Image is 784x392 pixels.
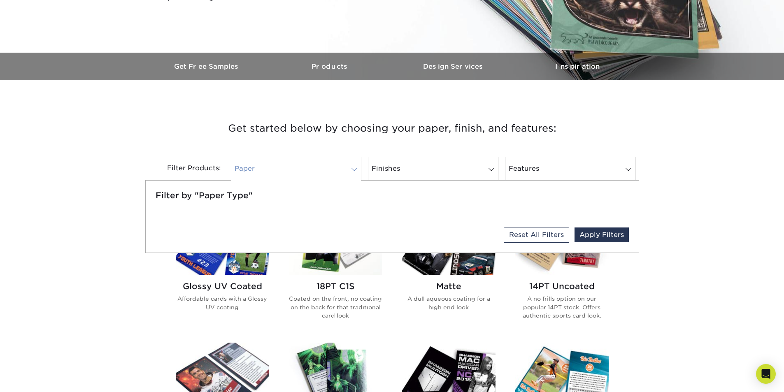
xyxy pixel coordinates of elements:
a: Finishes [368,157,498,181]
h2: Matte [402,281,496,291]
h5: Filter by "Paper Type" [156,190,629,200]
a: Get Free Samples [145,53,269,80]
h3: Design Services [392,63,516,70]
p: A dull aqueous coating for a high end look [402,295,496,311]
div: Filter Products: [145,157,228,181]
a: Matte Trading Cards Matte A dull aqueous coating for a high end look [402,210,496,333]
div: Open Intercom Messenger [756,364,776,384]
h3: Get Free Samples [145,63,269,70]
h3: Get started below by choosing your paper, finish, and features: [151,110,633,147]
a: Products [269,53,392,80]
a: Features [505,157,635,181]
p: Affordable cards with a Glossy UV coating [176,295,269,311]
a: Inspiration [516,53,639,80]
h3: Products [269,63,392,70]
p: A no frills option on our popular 14PT stock. Offers authentic sports card look. [515,295,609,320]
a: Reset All Filters [504,227,569,243]
p: Coated on the front, no coating on the back for that traditional card look [289,295,382,320]
a: Glossy UV Coated Trading Cards Glossy UV Coated Affordable cards with a Glossy UV coating [176,210,269,333]
a: 18PT C1S Trading Cards 18PT C1S Coated on the front, no coating on the back for that traditional ... [289,210,382,333]
a: Design Services [392,53,516,80]
a: Paper [231,157,361,181]
h2: 14PT Uncoated [515,281,609,291]
h3: Inspiration [516,63,639,70]
h2: 18PT C1S [289,281,382,291]
a: Apply Filters [575,227,629,242]
a: 14PT Uncoated Trading Cards 14PT Uncoated A no frills option on our popular 14PT stock. Offers au... [515,210,609,333]
h2: Glossy UV Coated [176,281,269,291]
